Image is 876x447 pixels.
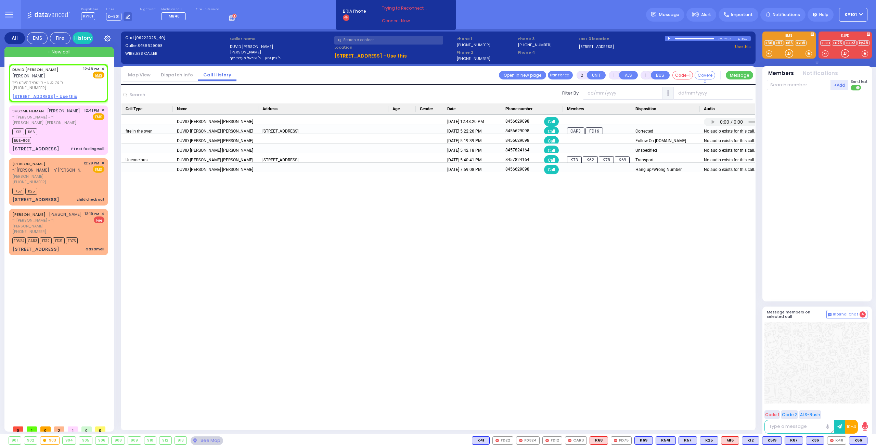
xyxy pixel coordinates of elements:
[700,436,718,445] div: BLS
[704,146,755,155] div: No audio exists for this call.
[447,107,455,111] span: Date
[656,436,676,445] div: BLS
[806,436,824,445] div: K36
[63,437,76,444] div: 904
[583,156,598,164] span: K62
[12,229,46,234] span: [PHONE_NUMBER]
[262,156,298,164] div: [STREET_ADDRESS]
[614,439,617,442] img: red-radio-icon.svg
[583,87,662,100] input: dd/mm/yyyy
[27,426,37,432] span: 1
[456,42,490,47] label: [PHONE_NUMBER]
[704,136,755,145] div: No audio exists for this call.
[799,410,821,419] button: ALS-Rush
[112,437,125,444] div: 908
[704,156,755,164] div: No audio exists for this call.
[492,436,513,445] div: FD22
[831,80,849,90] button: +Add
[77,197,104,202] div: child check out
[9,437,21,444] div: 901
[443,124,501,138] div: [DATE] 5:22:26 PM
[83,161,99,166] span: 12:29 PM
[545,439,549,442] img: red-radio-icon.svg
[382,5,436,11] span: Trying to Reconnect...
[505,126,529,136] div: 8456629098
[95,437,108,444] div: 906
[443,134,501,148] div: [DATE] 5:19:39 PM
[191,436,223,445] div: See map
[12,94,77,99] u: [STREET_ADDRESS] - Use this
[125,51,228,57] label: WIRELESS CALLER
[587,71,606,79] button: UNIT
[12,237,26,244] span: FD324
[635,107,656,111] span: Disposition
[12,114,82,126] span: ר' [PERSON_NAME] - ר' [PERSON_NAME]' [PERSON_NAME]
[456,50,515,55] span: Phone 2
[565,436,587,445] div: CAR3
[83,66,99,72] span: 12:48 PM
[830,439,834,442] img: red-radio-icon.svg
[768,70,794,77] button: Members
[845,12,857,18] span: KY101
[785,436,803,445] div: K87
[106,13,121,21] span: D-801
[826,310,867,319] button: Internal Chat 4
[128,437,141,444] div: 909
[568,439,571,442] img: red-radio-icon.svg
[773,12,800,18] span: Notifications
[443,115,501,128] div: [DATE] 12:48:20 PM
[828,313,832,316] img: comment-alt.png
[81,12,95,20] span: KY101
[505,117,529,126] div: 8456629098
[767,310,826,319] h5: Message members on selected call
[25,128,37,135] span: K66
[420,107,433,111] span: Gender
[701,12,711,18] span: Alert
[599,156,614,164] span: K78
[127,88,221,101] input: Search
[12,146,59,152] div: [STREET_ADDRESS]
[505,146,529,155] div: 8457824164
[177,107,187,111] span: Name
[156,72,198,78] a: Dispatch info
[101,160,104,166] span: ✕
[173,163,258,176] div: DUVID [PERSON_NAME] [PERSON_NAME]
[819,12,828,18] span: Help
[24,437,37,444] div: 902
[125,43,228,49] label: Caller:
[499,71,546,79] a: Open in new page
[795,40,807,46] a: KYD8
[262,127,298,136] div: [STREET_ADDRESS]
[159,437,171,444] div: 912
[742,436,759,445] div: BLS
[721,436,739,445] div: M16
[611,436,632,445] div: FD75
[4,32,25,44] div: All
[85,211,99,216] span: 12:19 PM
[12,161,46,166] a: [PERSON_NAME]
[774,40,784,46] a: K87
[700,436,718,445] div: K25
[505,165,529,174] div: 8456629098
[101,108,104,113] span: ✕
[704,107,715,111] span: Audio
[544,126,559,136] div: Call
[79,437,92,444] div: 905
[12,174,81,179] span: [PERSON_NAME]
[40,426,51,432] span: 0
[803,70,838,77] button: Notifications
[144,437,156,444] div: 910
[679,436,697,445] div: BLS
[619,71,638,79] button: ALS
[25,188,37,195] span: K25
[54,426,64,432] span: 2
[12,212,46,217] a: [PERSON_NAME]
[735,44,751,50] a: Use this
[505,107,532,111] span: Phone number
[13,426,23,432] span: 0
[169,13,180,19] span: MB40
[93,113,104,120] span: EMS
[742,436,759,445] div: K12
[544,136,559,146] div: Call
[820,40,831,46] a: KJFD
